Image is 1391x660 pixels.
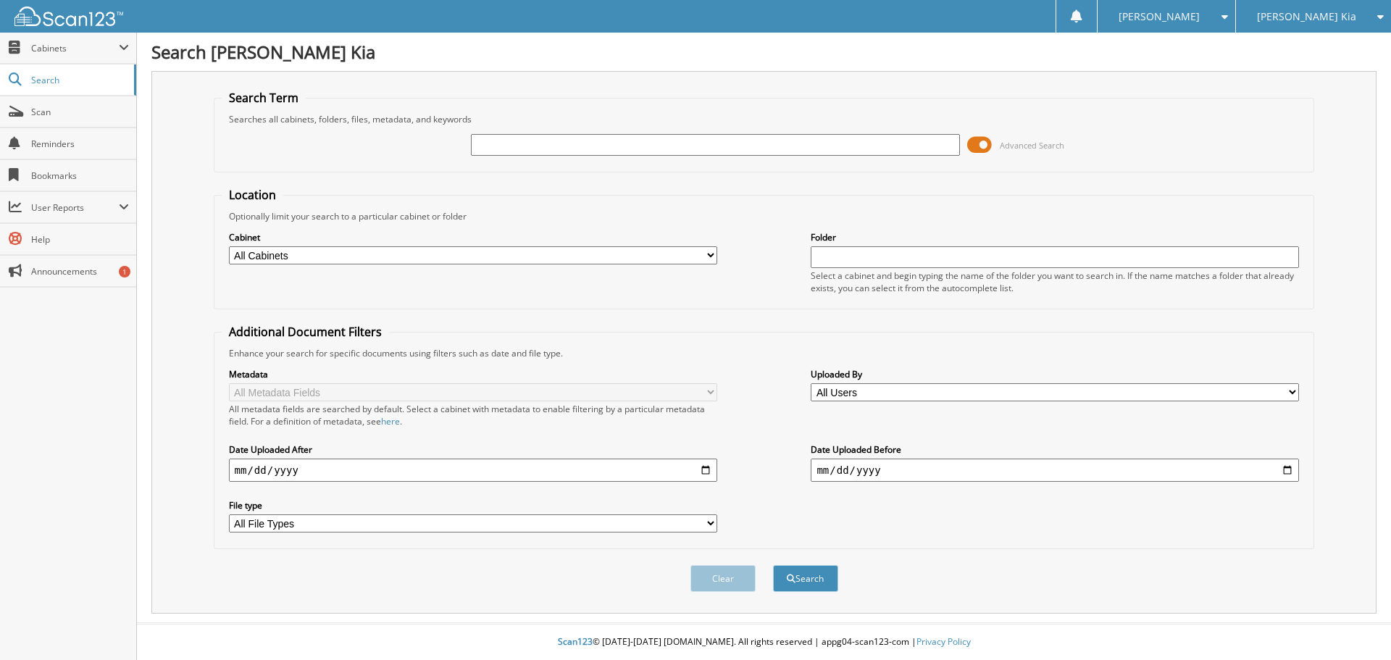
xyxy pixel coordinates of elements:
button: Search [773,565,838,592]
span: Scan123 [558,635,593,648]
span: Reminders [31,138,129,150]
span: Search [31,74,127,86]
h1: Search [PERSON_NAME] Kia [151,40,1377,64]
label: Folder [811,231,1299,243]
label: File type [229,499,717,511]
span: Cabinets [31,42,119,54]
div: Optionally limit your search to a particular cabinet or folder [222,210,1307,222]
span: Announcements [31,265,129,277]
img: scan123-logo-white.svg [14,7,123,26]
span: Bookmarks [31,170,129,182]
a: here [381,415,400,427]
span: Help [31,233,129,246]
button: Clear [690,565,756,592]
label: Cabinet [229,231,717,243]
span: Advanced Search [1000,140,1064,151]
legend: Location [222,187,283,203]
legend: Search Term [222,90,306,106]
span: [PERSON_NAME] Kia [1257,12,1356,21]
input: end [811,459,1299,482]
div: 1 [119,266,130,277]
span: Scan [31,106,129,118]
label: Date Uploaded After [229,443,717,456]
span: User Reports [31,201,119,214]
div: All metadata fields are searched by default. Select a cabinet with metadata to enable filtering b... [229,403,717,427]
div: Select a cabinet and begin typing the name of the folder you want to search in. If the name match... [811,270,1299,294]
div: Searches all cabinets, folders, files, metadata, and keywords [222,113,1307,125]
label: Date Uploaded Before [811,443,1299,456]
label: Metadata [229,368,717,380]
label: Uploaded By [811,368,1299,380]
div: © [DATE]-[DATE] [DOMAIN_NAME]. All rights reserved | appg04-scan123-com | [137,625,1391,660]
input: start [229,459,717,482]
a: Privacy Policy [916,635,971,648]
div: Enhance your search for specific documents using filters such as date and file type. [222,347,1307,359]
span: [PERSON_NAME] [1119,12,1200,21]
legend: Additional Document Filters [222,324,389,340]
